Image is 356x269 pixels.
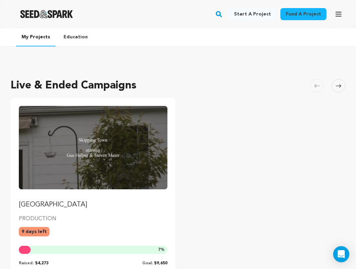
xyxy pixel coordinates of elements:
a: Start a project [229,8,276,20]
span: Raised: [19,261,34,265]
span: 7 [158,248,160,252]
div: Open Intercom Messenger [333,246,349,262]
span: % [158,247,165,253]
h2: Live & Ended Campaigns [11,78,136,94]
span: $9,650 [154,261,167,265]
span: Goal: [142,261,153,265]
a: Fund a project [280,8,326,20]
span: $4,273 [35,261,48,265]
a: Seed&Spark Homepage [20,10,73,18]
a: My Projects [16,28,55,46]
a: Fund Skipping Town [19,106,167,209]
a: Education [58,28,93,46]
p: 9 days left [19,227,49,236]
p: [GEOGRAPHIC_DATA] [19,200,167,209]
p: PRODUCTION [19,215,167,223]
img: Seed&Spark Logo Dark Mode [20,10,73,18]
